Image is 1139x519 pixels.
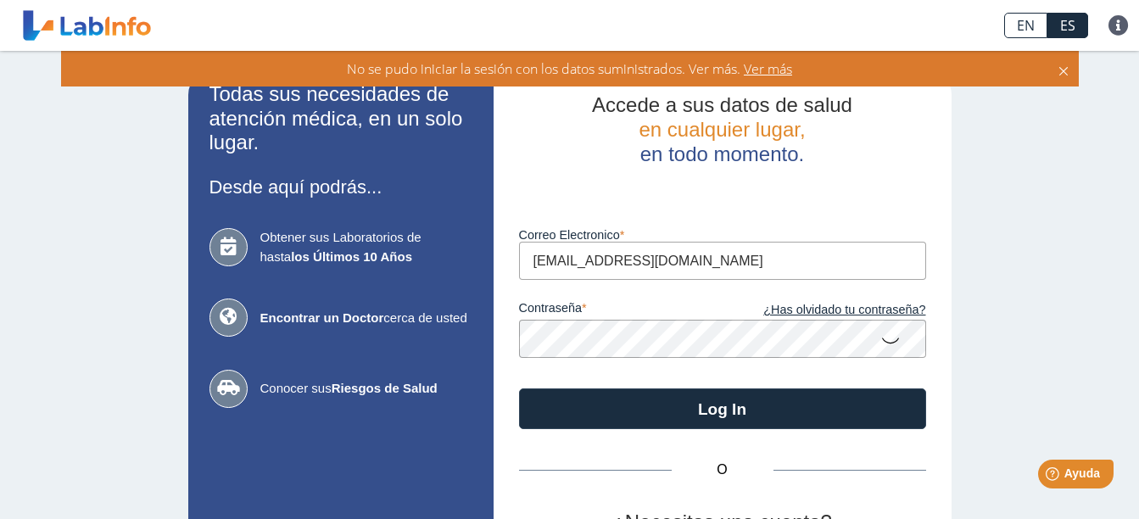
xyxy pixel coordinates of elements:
[209,176,472,198] h3: Desde aquí podrás...
[260,228,472,266] span: Obtener sus Laboratorios de hasta
[260,310,384,325] b: Encontrar un Doctor
[1047,13,1088,38] a: ES
[723,301,926,320] a: ¿Has olvidado tu contraseña?
[332,381,438,395] b: Riesgos de Salud
[347,59,740,78] span: No se pudo iniciar la sesión con los datos suministrados. Ver más.
[1004,13,1047,38] a: EN
[988,453,1120,500] iframe: Help widget launcher
[639,118,805,141] span: en cualquier lugar,
[519,301,723,320] label: contraseña
[640,142,804,165] span: en todo momento.
[260,379,472,399] span: Conocer sus
[592,93,852,116] span: Accede a sus datos de salud
[291,249,412,264] b: los Últimos 10 Años
[672,460,773,480] span: O
[740,59,792,78] span: Ver más
[209,82,472,155] h2: Todas sus necesidades de atención médica, en un solo lugar.
[519,228,926,242] label: Correo Electronico
[260,309,472,328] span: cerca de usted
[519,388,926,429] button: Log In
